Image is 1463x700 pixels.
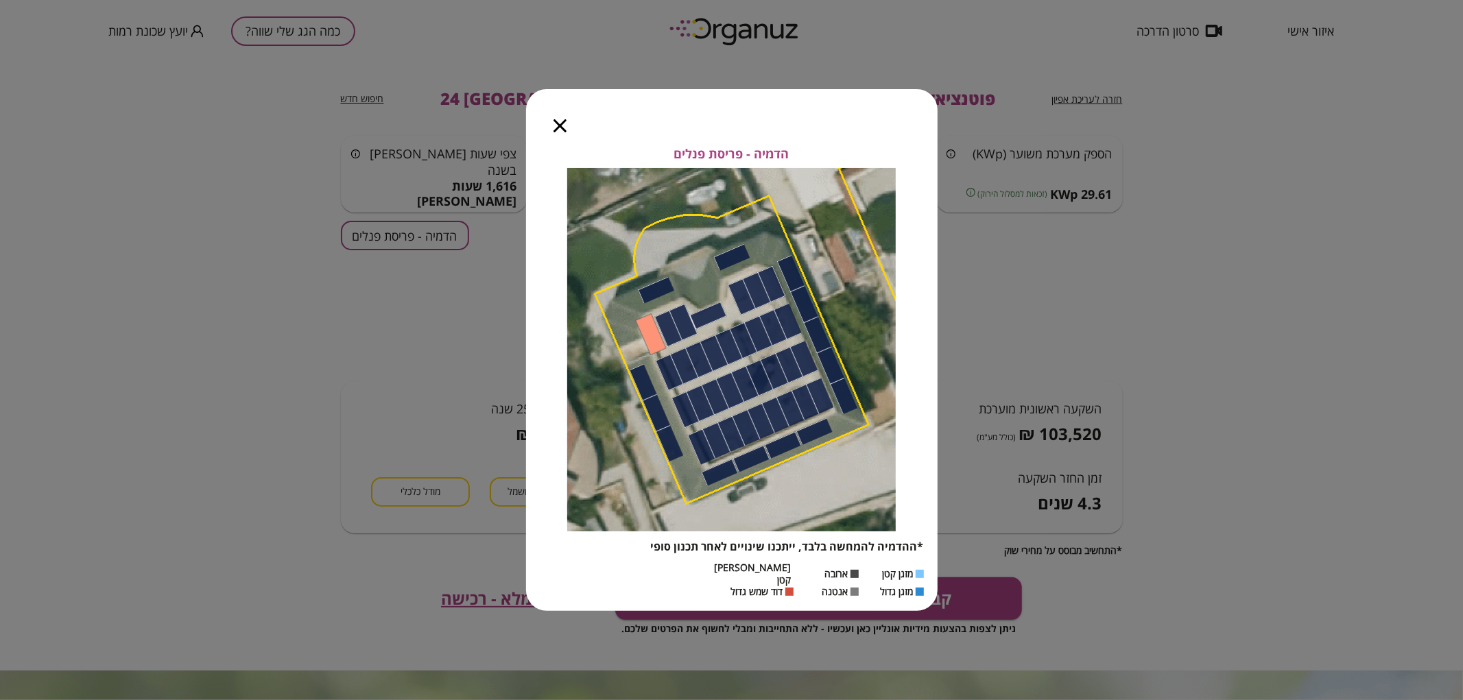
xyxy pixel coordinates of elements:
[731,586,783,597] span: דוד שמש גדול
[883,568,914,579] span: מזגן קטן
[822,586,848,597] span: אנטנה
[881,586,914,597] span: מזגן גדול
[567,168,896,531] img: Panels layout
[674,147,789,162] span: הדמיה - פריסת פנלים
[715,562,792,586] span: [PERSON_NAME] קטן
[825,568,848,579] span: ארובה
[651,539,924,554] span: *ההדמיה להמחשה בלבד, ייתכנו שינויים לאחר תכנון סופי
